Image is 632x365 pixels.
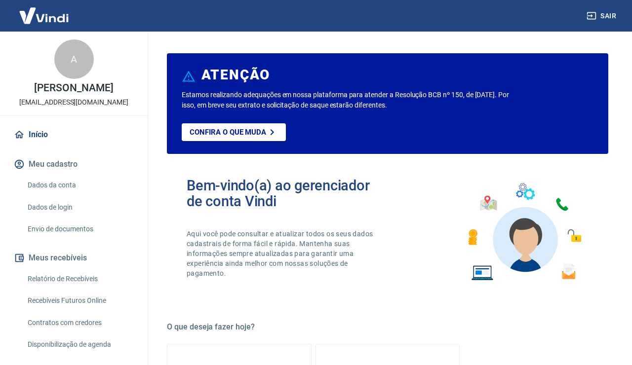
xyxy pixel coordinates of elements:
[24,291,136,311] a: Recebíveis Futuros Online
[190,128,266,137] p: Confira o que muda
[167,322,608,332] h5: O que deseja fazer hoje?
[187,178,388,209] h2: Bem-vindo(a) ao gerenciador de conta Vindi
[182,90,511,110] p: Estamos realizando adequações em nossa plataforma para atender a Resolução BCB nº 150, de [DATE]....
[24,197,136,218] a: Dados de login
[459,178,589,287] img: Imagem de um avatar masculino com diversos icones exemplificando as funcionalidades do gerenciado...
[12,0,76,31] img: Vindi
[54,39,94,79] div: A
[12,124,136,146] a: Início
[24,269,136,289] a: Relatório de Recebíveis
[187,229,388,278] p: Aqui você pode consultar e atualizar todos os seus dados cadastrais de forma fácil e rápida. Mant...
[24,175,136,195] a: Dados da conta
[585,7,620,25] button: Sair
[24,334,136,355] a: Disponibilização de agenda
[24,219,136,239] a: Envio de documentos
[182,123,286,141] a: Confira o que muda
[34,83,113,93] p: [PERSON_NAME]
[12,153,136,175] button: Meu cadastro
[24,313,136,333] a: Contratos com credores
[19,97,128,108] p: [EMAIL_ADDRESS][DOMAIN_NAME]
[201,70,270,80] h6: ATENÇÃO
[12,247,136,269] button: Meus recebíveis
